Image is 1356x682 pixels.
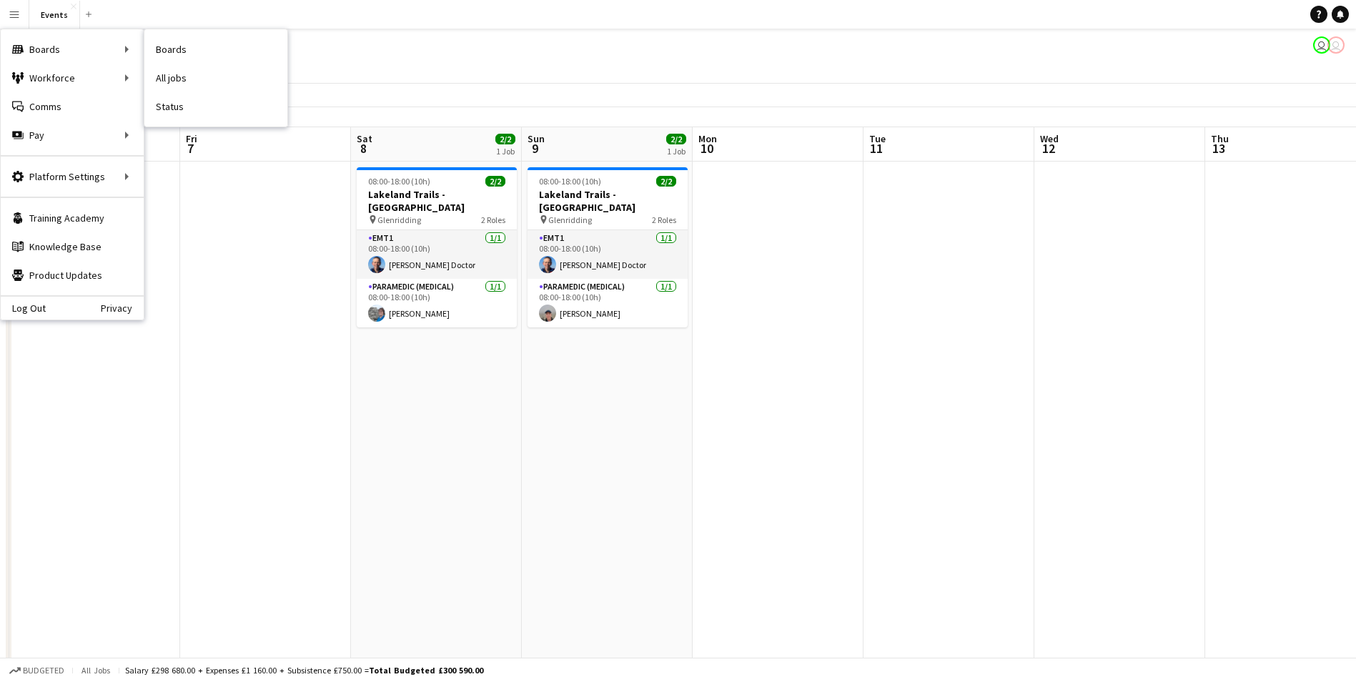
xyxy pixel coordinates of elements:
span: Sat [357,132,372,145]
a: Status [144,92,287,121]
span: 9 [525,140,545,157]
h3: Lakeland Trails - [GEOGRAPHIC_DATA] [528,188,688,214]
app-card-role: EMT11/108:00-18:00 (10h)[PERSON_NAME] Doctor [357,230,517,279]
div: Pay [1,121,144,149]
span: Thu [1211,132,1229,145]
a: All jobs [144,64,287,92]
app-card-role: Paramedic (Medical)1/108:00-18:00 (10h)[PERSON_NAME] [528,279,688,327]
span: 08:00-18:00 (10h) [368,176,430,187]
span: 11 [867,140,886,157]
span: All jobs [79,665,113,676]
a: Comms [1,92,144,121]
span: 2 Roles [652,214,676,225]
span: Total Budgeted £300 590.00 [369,665,483,676]
span: Mon [698,132,717,145]
button: Events [29,1,80,29]
span: 8 [355,140,372,157]
span: 12 [1038,140,1059,157]
button: Budgeted [7,663,66,678]
div: 1 Job [667,146,686,157]
div: 1 Job [496,146,515,157]
app-user-avatar: Paul Wilmore [1327,36,1345,54]
app-card-role: Paramedic (Medical)1/108:00-18:00 (10h)[PERSON_NAME] [357,279,517,327]
span: Budgeted [23,666,64,676]
div: Workforce [1,64,144,92]
a: Training Academy [1,204,144,232]
a: Knowledge Base [1,232,144,261]
a: Product Updates [1,261,144,290]
app-card-role: EMT11/108:00-18:00 (10h)[PERSON_NAME] Doctor [528,230,688,279]
span: Glenridding [377,214,421,225]
span: 2/2 [485,176,505,187]
span: 08:00-18:00 (10h) [539,176,601,187]
span: Fri [186,132,197,145]
div: Boards [1,35,144,64]
span: 2 Roles [481,214,505,225]
h3: Lakeland Trails - [GEOGRAPHIC_DATA] [357,188,517,214]
span: 7 [184,140,197,157]
a: Log Out [1,302,46,314]
div: Salary £298 680.00 + Expenses £1 160.00 + Subsistence £750.00 = [125,665,483,676]
app-job-card: 08:00-18:00 (10h)2/2Lakeland Trails - [GEOGRAPHIC_DATA] Glenridding2 RolesEMT11/108:00-18:00 (10h... [357,167,517,327]
span: 10 [696,140,717,157]
app-user-avatar: Paul Wilmore [1313,36,1330,54]
span: 13 [1209,140,1229,157]
span: 2/2 [666,134,686,144]
span: Tue [869,132,886,145]
span: 2/2 [495,134,515,144]
span: Glenridding [548,214,592,225]
div: Platform Settings [1,162,144,191]
a: Privacy [101,302,144,314]
app-job-card: 08:00-18:00 (10h)2/2Lakeland Trails - [GEOGRAPHIC_DATA] Glenridding2 RolesEMT11/108:00-18:00 (10h... [528,167,688,327]
span: Wed [1040,132,1059,145]
span: Sun [528,132,545,145]
span: 2/2 [656,176,676,187]
a: Boards [144,35,287,64]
